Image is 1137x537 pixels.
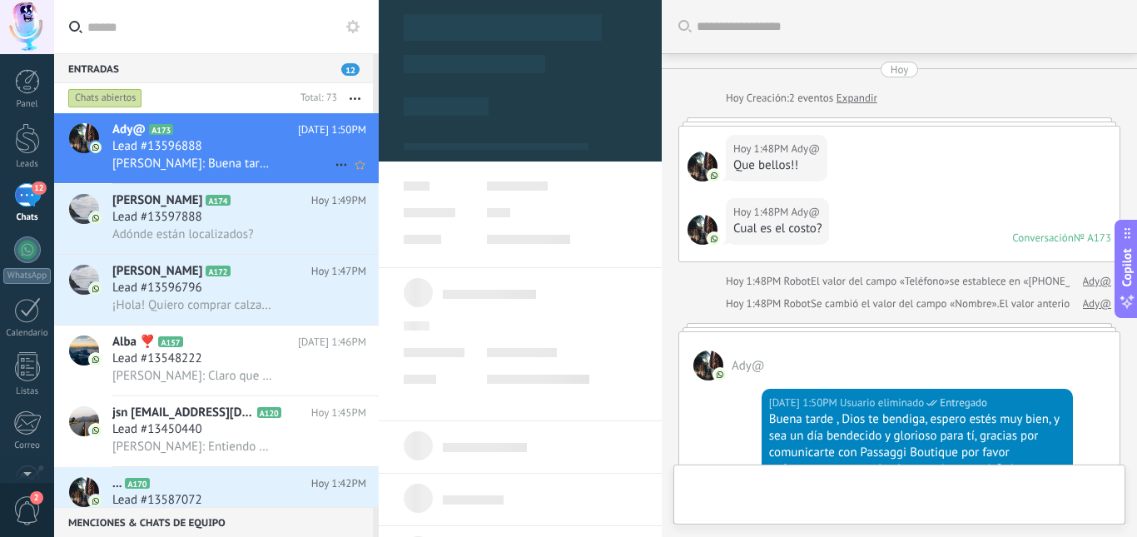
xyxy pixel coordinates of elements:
span: 2 [30,491,43,505]
span: A172 [206,266,230,276]
div: Hoy 1:48PM [726,296,784,312]
img: com.amocrm.amocrmwa.svg [714,369,726,380]
a: avatariconAlba ❣️A157[DATE] 1:46PMLead #13548222[PERSON_NAME]: Claro que sí, quedamos atentos! [54,326,379,395]
span: [PERSON_NAME]: Claro que sí, quedamos atentos! [112,368,275,384]
span: A120 [257,407,281,418]
div: Hoy [726,90,747,107]
div: Cual es el costo? [733,221,822,237]
span: ¡Hola! Quiero comprar calzado Tchocco. Soy talla 9 [112,297,275,313]
span: Ady@ [693,351,723,380]
span: Se cambió el valor del campo «Nombre». [811,296,1000,312]
div: Menciones & Chats de equipo [54,507,373,537]
img: icon [90,142,102,153]
div: Calendario [3,328,52,339]
div: № A173 [1074,231,1111,245]
img: icon [90,283,102,295]
span: Lead #13587072 [112,492,202,509]
span: Hoy 1:45PM [311,405,366,421]
span: Hoy 1:42PM [311,475,366,492]
span: Ady@ [792,204,821,221]
span: Robot [784,296,811,311]
div: Hoy [891,62,909,77]
div: Hoy 1:48PM [733,141,792,157]
div: Conversación [1012,231,1074,245]
span: Ady@ [112,122,146,138]
div: Total: 73 [294,90,337,107]
span: A173 [149,124,173,135]
span: [PERSON_NAME] [112,263,202,280]
span: 12 [341,63,360,76]
div: Entradas [54,53,373,83]
span: Lead #13596796 [112,280,202,296]
span: Lead #13548222 [112,351,202,367]
img: icon [90,495,102,507]
div: Correo [3,440,52,451]
span: Robot [784,274,811,288]
span: [PERSON_NAME] [112,192,202,209]
div: Chats [3,212,52,223]
div: Buena tarde , Dios te bendiga, espero estés muy bien, y sea un día bendecido y glorioso para tí, ... [769,411,1065,528]
div: Que bellos!! [733,157,820,174]
span: A157 [158,336,182,347]
span: se establece en «[PHONE_NUMBER]» [950,273,1120,290]
span: Usuario eliminado [840,395,924,411]
a: avatariconAdy@A173[DATE] 1:50PMLead #13596888[PERSON_NAME]: Buena tarde , Dios te bendiga, espero... [54,113,379,183]
a: avataricon[PERSON_NAME]A172Hoy 1:47PMLead #13596796¡Hola! Quiero comprar calzado Tchocco. Soy tal... [54,255,379,325]
span: Ady@ [792,141,821,157]
img: com.amocrm.amocrmwa.svg [708,233,720,245]
span: ... [112,475,122,492]
div: [DATE] 1:50PM [769,395,840,411]
span: 2 eventos [789,90,833,107]
span: A174 [206,195,230,206]
div: Creación: [726,90,877,107]
div: Hoy 1:48PM [733,204,792,221]
img: com.amocrm.amocrmwa.svg [708,170,720,181]
span: 12 [32,181,46,195]
span: [PERSON_NAME]: Buena tarde , Dios te bendiga, espero estés muy bien, y sea un día bendecido y glo... [112,156,275,172]
div: Leads [3,159,52,170]
span: Entregado [940,395,987,411]
span: Ady@ [688,215,717,245]
span: Ady@ [688,152,717,181]
a: avatariconjsn [EMAIL_ADDRESS][DOMAIN_NAME]A120Hoy 1:45PMLead #13450440[PERSON_NAME]: Entiendo per... [54,396,379,466]
span: Hoy 1:49PM [311,192,366,209]
span: Adónde están localizados? [112,226,254,242]
div: Hoy 1:48PM [726,273,784,290]
a: Expandir [837,90,877,107]
span: Lead #13450440 [112,421,202,438]
div: Listas [3,386,52,397]
span: Hoy 1:47PM [311,263,366,280]
img: icon [90,425,102,436]
span: [PERSON_NAME]: Entiendo pero quiero darte un poco más información Fabricados en [GEOGRAPHIC_DATA]... [112,439,275,455]
div: WhatsApp [3,268,51,284]
span: Lead #13596888 [112,138,202,155]
span: El valor del campo «Teléfono» [811,273,950,290]
a: Ady@ [1083,273,1112,290]
span: A170 [125,478,149,489]
div: Chats abiertos [68,88,142,108]
div: Panel [3,99,52,110]
span: [DATE] 1:50PM [298,122,366,138]
span: Lead #13597888 [112,209,202,226]
span: Ady@ [732,358,765,374]
img: icon [90,354,102,365]
span: Alba ❣️ [112,334,155,351]
a: avataricon[PERSON_NAME]A174Hoy 1:49PMLead #13597888Adónde están localizados? [54,184,379,254]
span: jsn [EMAIL_ADDRESS][DOMAIN_NAME] [112,405,254,421]
a: avataricon...A170Hoy 1:42PMLead #13587072 [54,467,379,537]
span: [DATE] 1:46PM [298,334,366,351]
a: Ady@ [1083,296,1112,312]
img: icon [90,212,102,224]
span: Copilot [1119,248,1135,286]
